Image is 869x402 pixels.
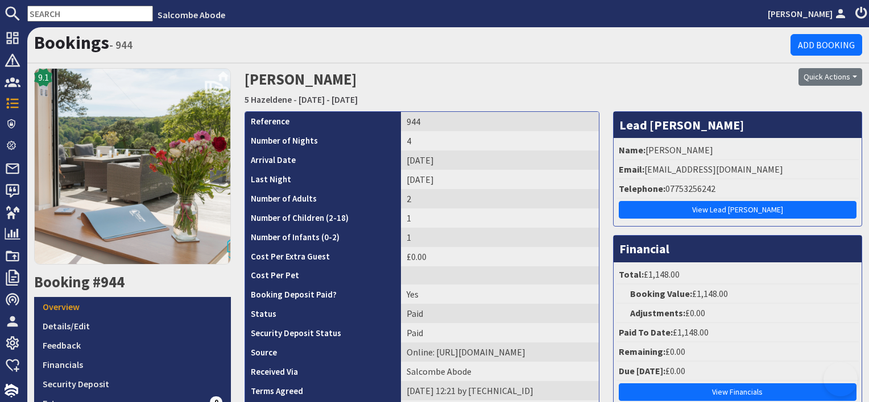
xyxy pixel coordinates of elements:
strong: Paid To Date: [619,326,673,338]
span: - [293,94,297,105]
li: £1,148.00 [616,284,859,304]
td: Paid [401,323,598,342]
iframe: Toggle Customer Support [824,362,858,396]
li: £1,148.00 [616,265,859,284]
td: Online: https://www.google.com/ [401,342,598,362]
a: 9.1 [34,68,231,273]
td: Salcombe Abode [401,362,598,381]
th: Number of Children (2-18) [245,208,401,228]
th: Number of Nights [245,131,401,150]
th: Cost Per Pet [245,266,401,285]
strong: Telephone: [619,183,665,194]
th: Terms Agreed [245,381,401,400]
h2: [PERSON_NAME] [245,68,652,108]
a: Add Booking [791,34,862,56]
li: £0.00 [616,304,859,323]
h3: Financial [614,236,862,262]
input: SEARCH [27,6,153,22]
td: 944 [401,112,598,131]
strong: Due [DATE]: [619,365,665,376]
li: £0.00 [616,342,859,362]
a: Salcombe Abode [158,9,225,20]
th: Number of Adults [245,189,401,208]
td: [DATE] [401,150,598,170]
strong: Email: [619,164,644,175]
th: Security Deposit Status [245,323,401,342]
li: [EMAIL_ADDRESS][DOMAIN_NAME] [616,160,859,179]
img: 5 Hazeldene's icon [34,68,231,265]
a: Feedback [34,336,231,355]
strong: Booking Value: [630,288,692,299]
td: Yes [401,284,598,304]
th: Received Via [245,362,401,381]
h2: Booking #944 [34,273,231,291]
span: 9.1 [38,70,49,84]
li: £0.00 [616,362,859,381]
a: View Lead [PERSON_NAME] [619,201,857,219]
th: Source [245,342,401,362]
td: 2 [401,189,598,208]
img: staytech_i_w-64f4e8e9ee0a9c174fd5317b4b171b261742d2d393467e5bdba4413f4f884c10.svg [5,384,18,397]
a: Details/Edit [34,316,231,336]
a: [DATE] - [DATE] [299,94,358,105]
th: Reference [245,112,401,131]
th: Booking Deposit Paid? [245,284,401,304]
a: 5 Hazeldene [245,94,292,105]
a: Financials [34,355,231,374]
th: Status [245,304,401,323]
a: Bookings [34,31,109,54]
th: Cost Per Extra Guest [245,247,401,266]
td: 1 [401,208,598,228]
a: Overview [34,297,231,316]
td: 1 [401,228,598,247]
td: Paid [401,304,598,323]
a: [PERSON_NAME] [768,7,849,20]
strong: Adjustments: [630,307,685,319]
td: [DATE] [401,170,598,189]
li: [PERSON_NAME] [616,141,859,160]
td: £0.00 [401,247,598,266]
small: - 944 [109,38,133,52]
th: Number of Infants (0-2) [245,228,401,247]
a: View Financials [619,383,857,401]
li: 07753256242 [616,179,859,199]
td: [DATE] 12:21 by [TECHNICAL_ID] [401,381,598,400]
strong: Remaining: [619,346,665,357]
h3: Lead [PERSON_NAME] [614,112,862,138]
a: Security Deposit [34,374,231,393]
strong: Total: [619,269,644,280]
th: Last Night [245,170,401,189]
td: 4 [401,131,598,150]
button: Quick Actions [798,68,862,86]
i: Agreements were checked at the time of signing booking terms:<br>- I confirm that we have taken o... [303,387,312,396]
strong: Name: [619,144,645,156]
th: Arrival Date [245,150,401,170]
li: £1,148.00 [616,323,859,342]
